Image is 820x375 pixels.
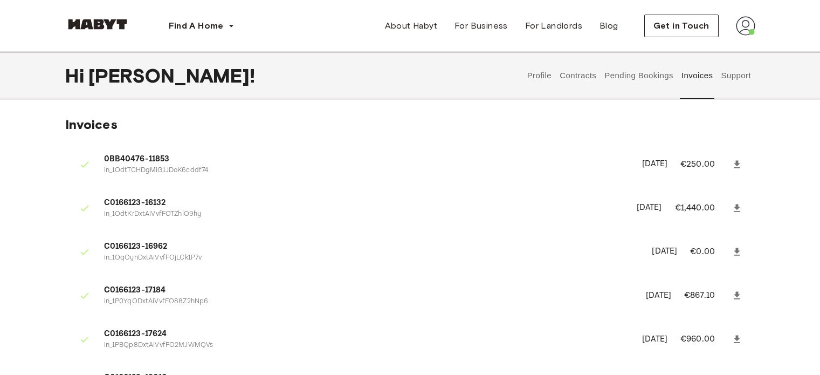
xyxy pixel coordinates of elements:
[690,246,729,258] p: €0.00
[446,15,516,37] a: For Business
[454,19,508,32] span: For Business
[516,15,591,37] a: For Landlords
[104,166,630,176] p: in_1OdtTCHDgMiG1JDoK6cddf74
[642,158,667,171] p: [DATE]
[559,52,598,99] button: Contracts
[65,117,118,132] span: Invoices
[680,333,729,346] p: €960.00
[644,15,719,37] button: Get in Touch
[104,241,639,253] span: C0166123-16962
[376,15,446,37] a: About Habyt
[653,19,709,32] span: Get in Touch
[104,197,624,209] span: C0166123-16132
[680,158,729,171] p: €250.00
[169,19,224,32] span: Find A Home
[104,284,633,297] span: C0166123-17184
[675,202,729,215] p: €1,440.00
[104,340,630,351] p: in_1PBQp8DxtAiVvfFO2MJWMQVs
[652,246,677,258] p: [DATE]
[65,19,130,30] img: Habyt
[523,52,755,99] div: user profile tabs
[736,16,755,36] img: avatar
[684,289,729,302] p: €867.10
[385,19,437,32] span: About Habyt
[104,153,630,166] span: 0BB40476-11853
[525,19,582,32] span: For Landlords
[65,64,88,87] span: Hi
[646,290,671,302] p: [DATE]
[600,19,618,32] span: Blog
[591,15,627,37] a: Blog
[160,15,243,37] button: Find A Home
[104,328,630,340] span: C0166123-17624
[637,202,662,214] p: [DATE]
[104,253,639,263] p: in_1OqOynDxtAiVvfFOjLCk1P7v
[88,64,255,87] span: [PERSON_NAME] !
[603,52,675,99] button: Pending Bookings
[720,52,753,99] button: Support
[526,52,553,99] button: Profile
[680,52,714,99] button: Invoices
[642,333,667,346] p: [DATE]
[104,297,633,307] p: in_1P0YqODxtAiVvfFO88Z2hNp6
[104,209,624,220] p: in_1OdtKrDxtAiVvfFOTZhlO9hy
